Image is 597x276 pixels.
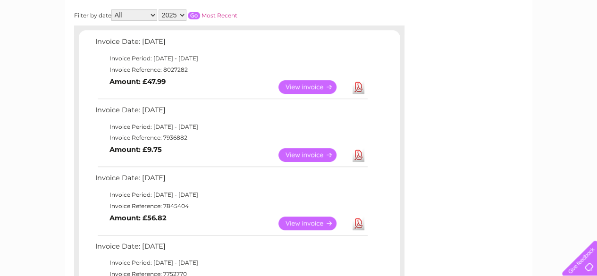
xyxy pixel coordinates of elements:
a: 0333 014 3131 [419,5,484,17]
a: Download [353,80,364,94]
td: Invoice Period: [DATE] - [DATE] [93,53,369,64]
td: Invoice Period: [DATE] - [DATE] [93,257,369,268]
td: Invoice Date: [DATE] [93,240,369,258]
a: View [278,148,348,162]
b: Amount: £47.99 [109,77,166,86]
td: Invoice Period: [DATE] - [DATE] [93,189,369,201]
a: Most Recent [202,12,237,19]
a: Download [353,148,364,162]
div: Clear Business is a trading name of Verastar Limited (registered in [GEOGRAPHIC_DATA] No. 3667643... [76,5,522,46]
a: Log out [566,40,588,47]
img: logo.png [21,25,69,53]
td: Invoice Date: [DATE] [93,35,369,53]
a: Download [353,217,364,230]
td: Invoice Date: [DATE] [93,104,369,121]
b: Amount: £9.75 [109,145,162,154]
a: View [278,80,348,94]
td: Invoice Date: [DATE] [93,172,369,189]
div: Filter by date [74,9,322,21]
a: Energy [454,40,475,47]
a: View [278,217,348,230]
td: Invoice Reference: 7845404 [93,201,369,212]
td: Invoice Period: [DATE] - [DATE] [93,121,369,133]
td: Invoice Reference: 7936882 [93,132,369,143]
b: Amount: £56.82 [109,214,167,222]
a: Telecoms [481,40,509,47]
a: Blog [515,40,529,47]
td: Invoice Reference: 8027282 [93,64,369,75]
a: Water [431,40,449,47]
a: Contact [534,40,557,47]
